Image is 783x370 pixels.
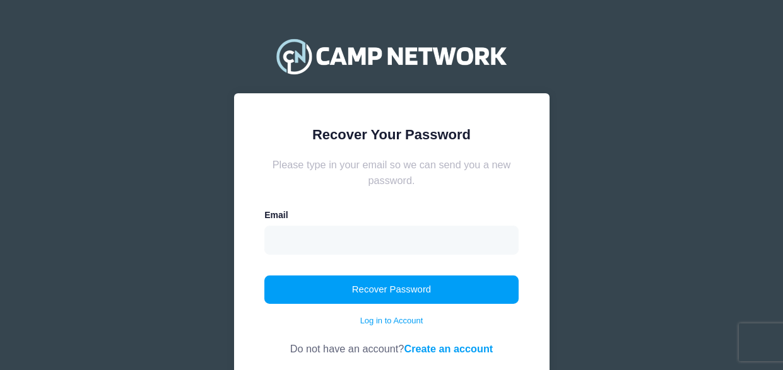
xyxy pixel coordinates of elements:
div: Recover Your Password [264,124,519,145]
label: Email [264,209,288,222]
a: Create an account [404,343,493,354]
div: Do not have an account? [264,327,519,356]
a: Log in to Account [360,315,423,327]
button: Recover Password [264,275,519,304]
div: Please type in your email so we can send you a new password. [264,157,519,188]
img: Camp Network [271,31,512,81]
